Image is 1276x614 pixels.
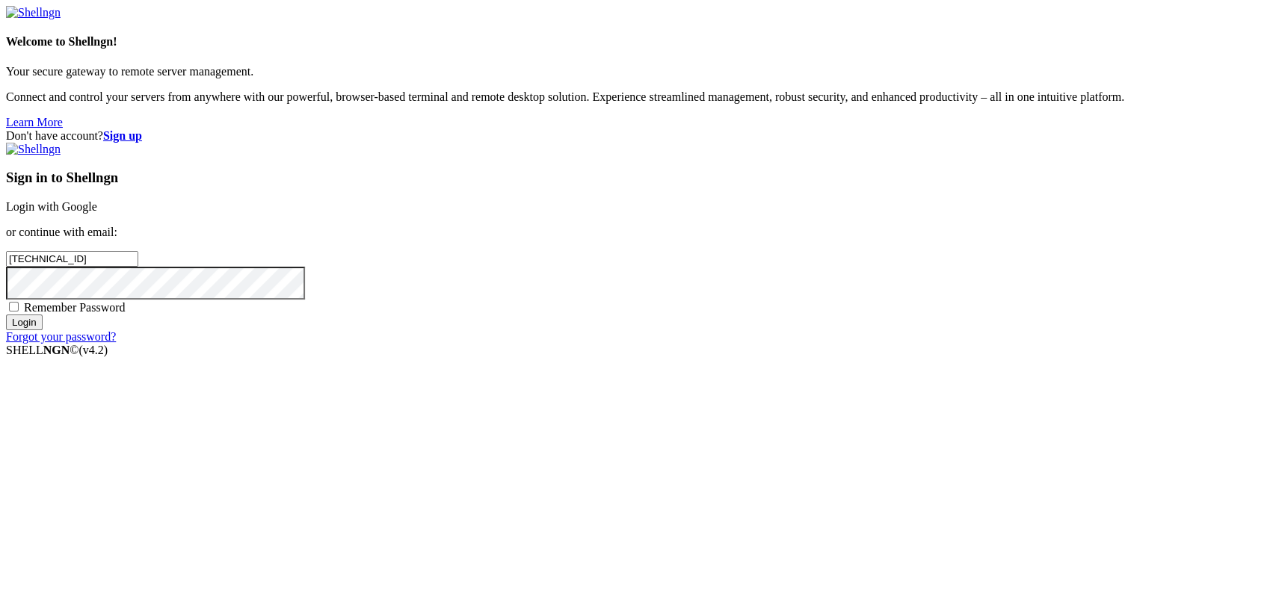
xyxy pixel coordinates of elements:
a: Forgot your password? [6,330,116,343]
div: Don't have account? [6,129,1270,143]
h3: Sign in to Shellngn [6,170,1270,186]
b: NGN [43,344,70,356]
p: Connect and control your servers from anywhere with our powerful, browser-based terminal and remo... [6,90,1270,104]
a: Login with Google [6,200,97,213]
input: Remember Password [9,302,19,311]
img: Shellngn [6,143,61,156]
h4: Welcome to Shellngn! [6,35,1270,49]
p: or continue with email: [6,226,1270,239]
a: Learn More [6,116,63,128]
a: Sign up [103,129,142,142]
span: 4.2.0 [79,344,108,356]
span: Remember Password [24,301,126,314]
img: Shellngn [6,6,61,19]
span: SHELL © [6,344,108,356]
p: Your secure gateway to remote server management. [6,65,1270,78]
input: Email address [6,251,138,267]
input: Login [6,314,43,330]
